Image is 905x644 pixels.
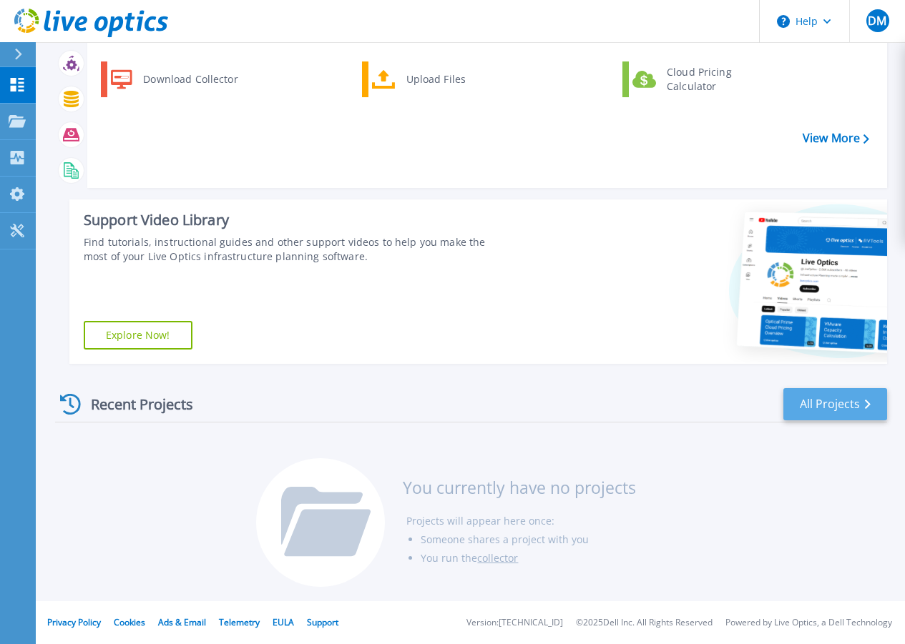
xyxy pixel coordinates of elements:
li: Someone shares a project with you [421,530,636,549]
li: © 2025 Dell Inc. All Rights Reserved [576,618,713,628]
span: DM [868,15,886,26]
div: Upload Files [399,65,505,94]
li: Powered by Live Optics, a Dell Technology [725,618,892,628]
a: collector [477,551,518,565]
div: Recent Projects [55,387,212,422]
li: You run the [421,549,636,568]
a: View More [803,132,869,145]
div: Download Collector [136,65,244,94]
div: Find tutorials, instructional guides and other support videos to help you make the most of your L... [84,235,509,264]
a: Cookies [114,616,145,628]
div: Cloud Pricing Calculator [660,65,765,94]
a: Support [307,616,338,628]
a: Explore Now! [84,321,192,350]
li: Version: [TECHNICAL_ID] [466,618,563,628]
a: Cloud Pricing Calculator [622,61,769,97]
a: Download Collector [101,61,248,97]
a: Telemetry [219,616,260,628]
a: EULA [273,616,294,628]
a: Upload Files [362,61,509,97]
div: Support Video Library [84,211,509,229]
li: Projects will appear here once: [406,512,636,530]
a: Privacy Policy [47,616,101,628]
h3: You currently have no projects [403,480,636,495]
a: All Projects [783,388,887,420]
a: Ads & Email [158,616,206,628]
